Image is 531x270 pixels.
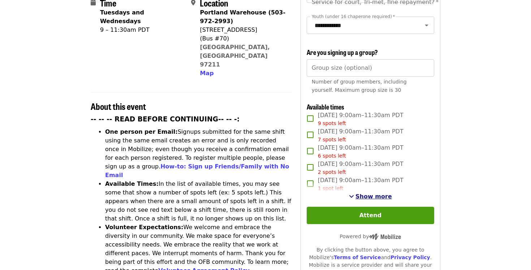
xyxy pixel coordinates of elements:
span: Powered by [340,233,401,239]
span: Show more [355,193,392,200]
strong: Tuesdays and Wednesdays [100,9,144,25]
span: Available times [307,102,344,111]
strong: Volunteer Expectations: [105,224,184,231]
input: [object Object] [307,59,434,77]
strong: Portland Warehouse (503-972-2993) [200,9,285,25]
span: Number of group members, including yourself. Maximum group size is 30 [312,79,407,93]
span: [DATE] 9:00am–11:30am PDT [318,176,403,192]
button: See more timeslots [349,192,392,201]
span: [DATE] 9:00am–11:30am PDT [318,143,403,160]
button: Map [200,69,213,78]
span: [DATE] 9:00am–11:30am PDT [318,160,403,176]
a: Privacy Policy [390,254,430,260]
span: 6 spots left [318,153,346,159]
div: 9 – 11:30am PDT [100,26,185,34]
span: 1 spot left [318,185,344,191]
span: Map [200,70,213,77]
strong: Available Times: [105,180,159,187]
strong: -- -- -- READ BEFORE CONTINUING-- -- -: [91,115,239,123]
li: Signups submitted for the same shift using the same email creates an error and is only recorded o... [105,128,292,180]
button: Attend [307,207,434,224]
span: About this event [91,100,146,112]
img: Powered by Mobilize [369,233,401,240]
div: [STREET_ADDRESS] [200,26,286,34]
button: Open [422,20,432,30]
span: [DATE] 9:00am–11:30am PDT [318,127,403,143]
div: (Bus #70) [200,34,286,43]
span: [DATE] 9:00am–11:30am PDT [318,111,403,127]
a: [GEOGRAPHIC_DATA], [GEOGRAPHIC_DATA] 97211 [200,44,270,68]
span: Are you signing up a group? [307,47,378,57]
span: 7 spots left [318,137,346,142]
a: How-to: Sign up Friends/Family with No Email [105,163,289,179]
span: 9 spots left [318,120,346,126]
strong: One person per Email: [105,128,178,135]
span: 2 spots left [318,169,346,175]
li: In the list of available times, you may see some that show a number of spots left (ex: 5 spots le... [105,180,292,223]
a: Terms of Service [334,254,381,260]
label: Youth (under 16 chaperone required) [312,14,395,19]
